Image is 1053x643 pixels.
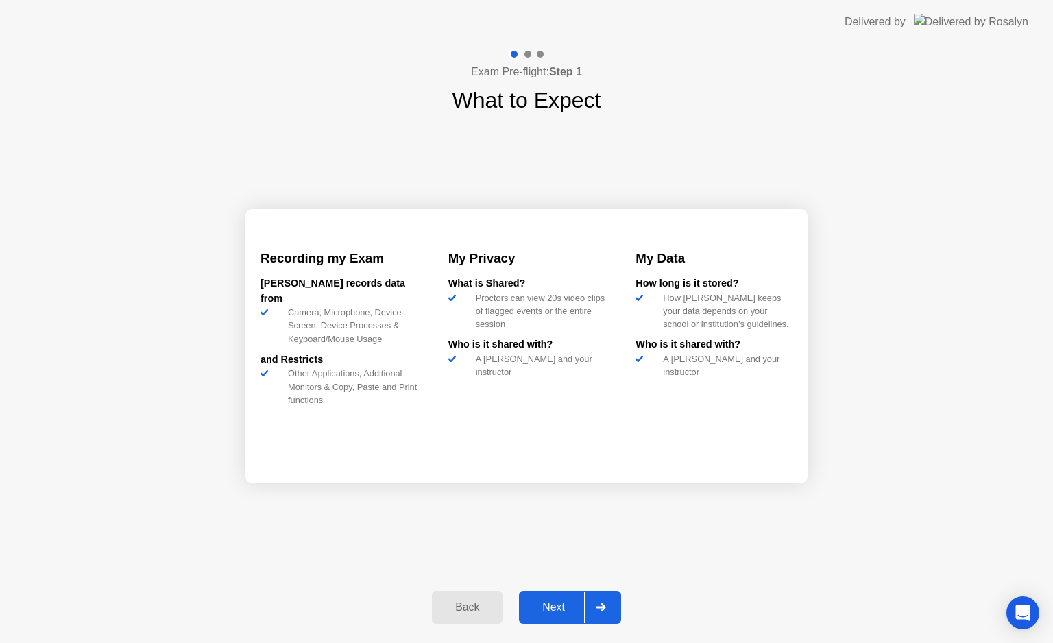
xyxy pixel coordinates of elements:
h1: What to Expect [452,84,601,117]
div: Who is it shared with? [448,337,605,352]
div: [PERSON_NAME] records data from [261,276,417,306]
img: Delivered by Rosalyn [914,14,1028,29]
div: Next [523,601,584,614]
h3: My Data [636,249,792,268]
b: Step 1 [549,66,582,77]
div: Open Intercom Messenger [1006,596,1039,629]
div: Back [436,601,498,614]
div: and Restricts [261,352,417,367]
div: Other Applications, Additional Monitors & Copy, Paste and Print functions [282,367,417,407]
button: Next [519,591,621,624]
h3: My Privacy [448,249,605,268]
div: How long is it stored? [636,276,792,291]
div: A [PERSON_NAME] and your instructor [657,352,792,378]
div: Delivered by [845,14,906,30]
h4: Exam Pre-flight: [471,64,582,80]
div: A [PERSON_NAME] and your instructor [470,352,605,378]
div: Proctors can view 20s video clips of flagged events or the entire session [470,291,605,331]
h3: Recording my Exam [261,249,417,268]
button: Back [432,591,503,624]
div: Camera, Microphone, Device Screen, Device Processes & Keyboard/Mouse Usage [282,306,417,345]
div: Who is it shared with? [636,337,792,352]
div: How [PERSON_NAME] keeps your data depends on your school or institution’s guidelines. [657,291,792,331]
div: What is Shared? [448,276,605,291]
